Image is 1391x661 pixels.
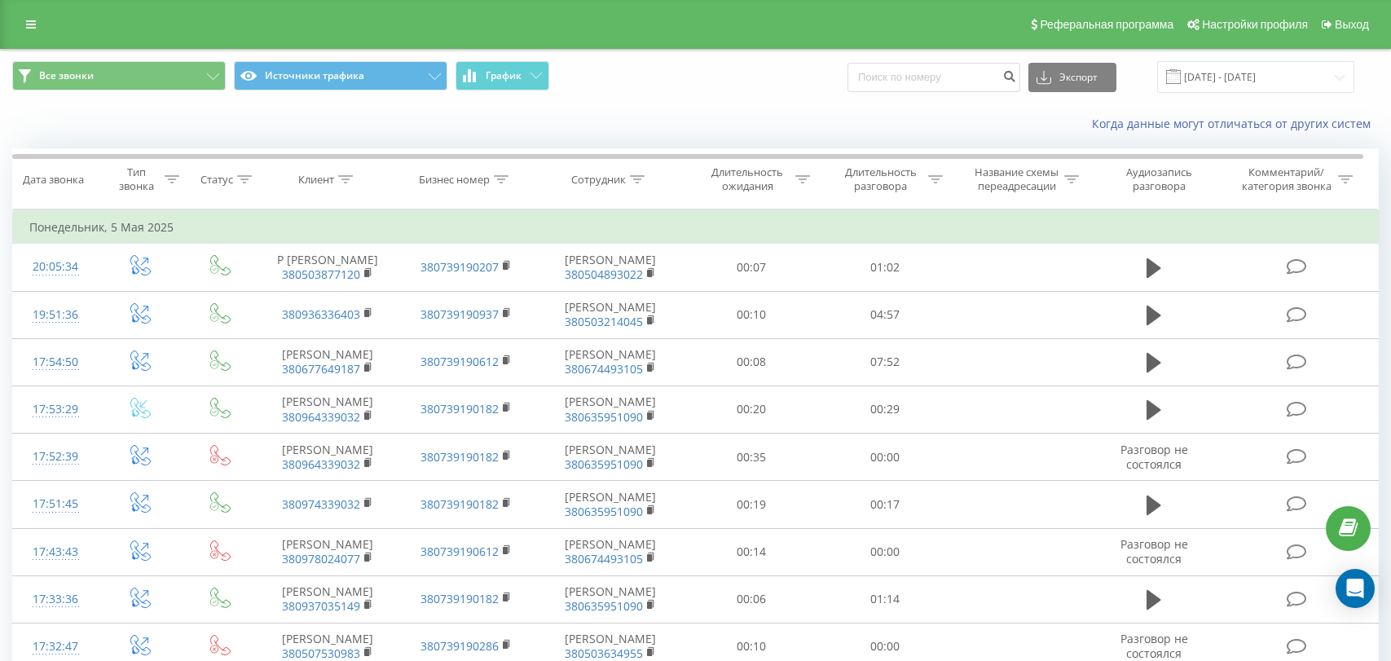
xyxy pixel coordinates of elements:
td: [PERSON_NAME] [258,338,397,386]
a: 380739190612 [420,544,499,559]
span: Все звонки [39,69,94,82]
a: 380635951090 [565,598,643,614]
span: Разговор не состоялся [1120,631,1188,661]
div: Клиент [298,173,334,187]
td: [PERSON_NAME] [258,434,397,481]
a: 380739190286 [420,638,499,654]
td: [PERSON_NAME] [535,481,684,528]
a: 380503634955 [565,646,643,661]
td: [PERSON_NAME] [258,528,397,575]
a: Когда данные могут отличаться от других систем [1092,116,1379,131]
div: Комментарий/категория звонка [1239,165,1334,193]
td: 00:10 [684,291,818,338]
div: 20:05:34 [29,251,81,283]
td: 00:00 [818,434,952,481]
div: 17:54:50 [29,346,81,378]
td: [PERSON_NAME] [535,338,684,386]
span: Разговор не состоялся [1120,442,1188,472]
div: Длительность разговора [837,165,924,193]
td: [PERSON_NAME] [535,291,684,338]
td: 07:52 [818,338,952,386]
div: Сотрудник [571,173,626,187]
div: Тип звонка [112,165,161,193]
div: Бизнес номер [419,173,490,187]
input: Поиск по номеру [847,63,1020,92]
a: 380978024077 [282,551,360,566]
div: Open Intercom Messenger [1336,569,1375,608]
td: [PERSON_NAME] [535,575,684,623]
td: 01:02 [818,244,952,291]
td: 00:06 [684,575,818,623]
span: Разговор не состоялся [1120,536,1188,566]
td: [PERSON_NAME] [535,386,684,433]
a: 380937035149 [282,598,360,614]
div: Длительность ожидания [704,165,791,193]
td: [PERSON_NAME] [258,575,397,623]
td: 00:07 [684,244,818,291]
a: 380635951090 [565,409,643,425]
td: Р [PERSON_NAME] [258,244,397,291]
a: 380677649187 [282,361,360,377]
div: Статус [200,173,233,187]
a: 380964339032 [282,409,360,425]
button: Экспорт [1028,63,1116,92]
a: 380739190182 [420,449,499,465]
a: 380964339032 [282,456,360,472]
div: 17:53:29 [29,394,81,425]
td: 00:00 [818,528,952,575]
td: [PERSON_NAME] [535,244,684,291]
a: 380503214045 [565,314,643,329]
div: 19:51:36 [29,299,81,331]
td: 01:14 [818,575,952,623]
a: 380739190937 [420,306,499,322]
a: 380739190612 [420,354,499,369]
a: 380507530983 [282,646,360,661]
a: 380739190182 [420,496,499,512]
span: График [486,70,522,82]
td: 00:17 [818,481,952,528]
a: 380503877120 [282,267,360,282]
div: 17:43:43 [29,536,81,568]
div: Аудиозапись разговора [1107,165,1213,193]
a: 380739190182 [420,401,499,416]
div: 17:33:36 [29,584,81,615]
span: Выход [1335,18,1369,31]
td: 00:20 [684,386,818,433]
button: Источники трафика [234,61,447,90]
td: Понедельник, 5 Мая 2025 [13,211,1379,244]
div: 17:52:39 [29,441,81,473]
td: 00:19 [684,481,818,528]
td: [PERSON_NAME] [535,528,684,575]
a: 380739190207 [420,259,499,275]
a: 380674493105 [565,551,643,566]
a: 380635951090 [565,456,643,472]
span: Настройки профиля [1202,18,1308,31]
a: 380739190182 [420,591,499,606]
a: 380936336403 [282,306,360,322]
td: 00:29 [818,386,952,433]
button: График [456,61,549,90]
a: 380674493105 [565,361,643,377]
td: 00:14 [684,528,818,575]
a: 380635951090 [565,504,643,519]
div: Название схемы переадресации [973,165,1060,193]
td: 04:57 [818,291,952,338]
td: [PERSON_NAME] [535,434,684,481]
a: 380974339032 [282,496,360,512]
div: Дата звонка [23,173,84,187]
div: 17:51:45 [29,488,81,520]
td: [PERSON_NAME] [258,386,397,433]
span: Реферальная программа [1040,18,1173,31]
button: Все звонки [12,61,226,90]
td: 00:08 [684,338,818,386]
td: 00:35 [684,434,818,481]
a: 380504893022 [565,267,643,282]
